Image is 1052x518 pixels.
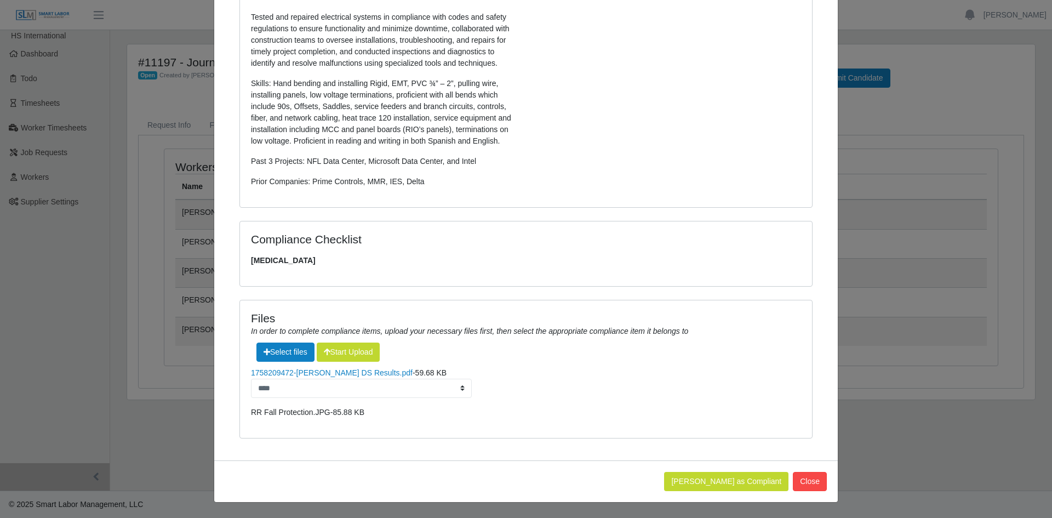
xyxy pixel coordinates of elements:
[251,327,688,335] i: In order to complete compliance items, upload your necessary files first, then select the appropr...
[251,407,801,418] li: -
[317,343,380,362] button: Start Upload
[251,156,518,167] p: Past 3 Projects: NFL Data Center, Microsoft Data Center, and Intel
[793,472,827,491] button: Close
[251,408,330,417] a: RR Fall Protection.JPG
[251,78,518,147] p: Skills: Hand bending and installing Rigid, EMT, PVC ¾” – 2”, pulling wire, installing panels, low...
[664,472,788,491] button: [PERSON_NAME] as Compliant
[415,368,447,377] span: 59.68 KB
[256,343,315,362] span: Select files
[251,367,801,398] li: -
[251,176,518,187] p: Prior Companies: Prime Controls, MMR, IES, Delta
[251,232,612,246] h4: Compliance Checklist
[251,311,801,325] h4: Files
[333,408,364,417] span: 85.88 KB
[251,255,801,266] span: [MEDICAL_DATA]
[251,368,413,377] a: 1758209472-[PERSON_NAME] DS Results.pdf
[251,12,518,69] p: Tested and repaired electrical systems in compliance with codes and safety regulations to ensure ...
